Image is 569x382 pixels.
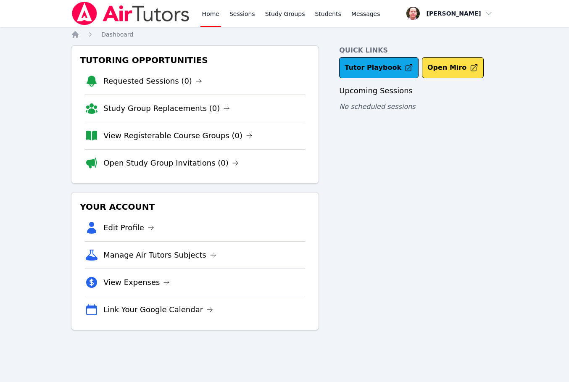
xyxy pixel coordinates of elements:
a: Dashboard [101,30,133,39]
a: Open Study Group Invitations (0) [103,157,239,169]
h3: Upcoming Sessions [339,85,498,97]
img: Air Tutors [71,2,190,25]
a: View Expenses [103,277,170,288]
a: Tutor Playbook [339,57,419,78]
h4: Quick Links [339,45,498,55]
a: Manage Air Tutors Subjects [103,249,216,261]
a: View Registerable Course Groups (0) [103,130,253,142]
nav: Breadcrumb [71,30,498,39]
a: Requested Sessions (0) [103,75,202,87]
span: No scheduled sessions [339,103,415,111]
a: Study Group Replacements (0) [103,103,230,114]
span: Messages [351,10,380,18]
h3: Your Account [78,199,312,214]
h3: Tutoring Opportunities [78,53,312,68]
span: Dashboard [101,31,133,38]
a: Link Your Google Calendar [103,304,213,316]
button: Open Miro [422,57,484,78]
a: Edit Profile [103,222,154,234]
